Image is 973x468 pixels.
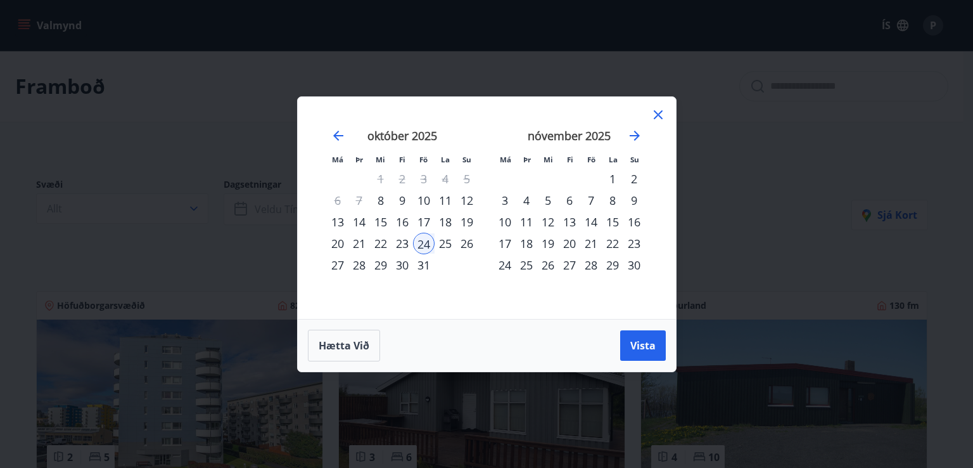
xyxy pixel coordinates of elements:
div: 27 [559,254,580,276]
td: Choose mánudagur, 24. nóvember 2025 as your check-out date. It’s available. [494,254,516,276]
td: Choose fimmtudagur, 9. október 2025 as your check-out date. It’s available. [391,190,413,211]
td: Not available. sunnudagur, 5. október 2025 [456,168,478,190]
td: Choose þriðjudagur, 25. nóvember 2025 as your check-out date. It’s available. [516,254,537,276]
div: 12 [456,190,478,211]
td: Choose sunnudagur, 26. október 2025 as your check-out date. It’s available. [456,233,478,254]
td: Choose laugardagur, 11. október 2025 as your check-out date. It’s available. [435,190,456,211]
div: 21 [348,233,370,254]
td: Choose föstudagur, 28. nóvember 2025 as your check-out date. It’s available. [580,254,602,276]
div: 12 [537,211,559,233]
td: Choose sunnudagur, 23. nóvember 2025 as your check-out date. It’s available. [623,233,645,254]
div: 3 [494,190,516,211]
small: Má [332,155,343,164]
div: 7 [580,190,602,211]
span: Hætta við [319,339,369,353]
td: Choose þriðjudagur, 18. nóvember 2025 as your check-out date. It’s available. [516,233,537,254]
div: 28 [580,254,602,276]
td: Choose laugardagur, 22. nóvember 2025 as your check-out date. It’s available. [602,233,623,254]
div: 10 [494,211,516,233]
div: 20 [559,233,580,254]
small: La [609,155,618,164]
td: Choose sunnudagur, 16. nóvember 2025 as your check-out date. It’s available. [623,211,645,233]
div: 18 [516,233,537,254]
div: 16 [623,211,645,233]
div: 27 [327,254,348,276]
td: Choose miðvikudagur, 8. október 2025 as your check-out date. It’s available. [370,190,391,211]
td: Choose þriðjudagur, 21. október 2025 as your check-out date. It’s available. [348,233,370,254]
td: Not available. miðvikudagur, 1. október 2025 [370,168,391,190]
div: 22 [602,233,623,254]
td: Choose sunnudagur, 12. október 2025 as your check-out date. It’s available. [456,190,478,211]
td: Not available. fimmtudagur, 2. október 2025 [391,168,413,190]
td: Choose fimmtudagur, 27. nóvember 2025 as your check-out date. It’s available. [559,254,580,276]
div: 30 [391,254,413,276]
td: Choose miðvikudagur, 29. október 2025 as your check-out date. It’s available. [370,254,391,276]
div: Calendar [313,112,661,304]
td: Not available. mánudagur, 6. október 2025 [327,190,348,211]
div: 8 [602,190,623,211]
td: Selected as start date. föstudagur, 24. október 2025 [413,233,435,254]
div: 31 [413,254,435,276]
div: Move backward to switch to the previous month. [331,128,346,143]
td: Choose fimmtudagur, 13. nóvember 2025 as your check-out date. It’s available. [559,211,580,233]
td: Choose mánudagur, 20. október 2025 as your check-out date. It’s available. [327,233,348,254]
td: Not available. föstudagur, 3. október 2025 [413,168,435,190]
span: Vista [630,339,656,353]
td: Not available. laugardagur, 4. október 2025 [435,168,456,190]
div: 23 [623,233,645,254]
div: 1 [602,168,623,190]
div: 22 [370,233,391,254]
td: Choose miðvikudagur, 12. nóvember 2025 as your check-out date. It’s available. [537,211,559,233]
td: Choose miðvikudagur, 19. nóvember 2025 as your check-out date. It’s available. [537,233,559,254]
td: Choose þriðjudagur, 14. október 2025 as your check-out date. It’s available. [348,211,370,233]
div: 13 [327,211,348,233]
div: 18 [435,211,456,233]
td: Choose fimmtudagur, 6. nóvember 2025 as your check-out date. It’s available. [559,190,580,211]
td: Choose laugardagur, 15. nóvember 2025 as your check-out date. It’s available. [602,211,623,233]
div: 11 [516,211,537,233]
div: 25 [516,254,537,276]
small: Su [462,155,471,164]
div: 23 [391,233,413,254]
td: Not available. þriðjudagur, 7. október 2025 [348,190,370,211]
td: Choose mánudagur, 3. nóvember 2025 as your check-out date. It’s available. [494,190,516,211]
strong: október 2025 [367,128,437,143]
td: Choose föstudagur, 17. október 2025 as your check-out date. It’s available. [413,211,435,233]
small: Mi [376,155,385,164]
div: 11 [435,190,456,211]
td: Choose þriðjudagur, 4. nóvember 2025 as your check-out date. It’s available. [516,190,537,211]
small: La [441,155,450,164]
td: Choose mánudagur, 17. nóvember 2025 as your check-out date. It’s available. [494,233,516,254]
button: Vista [620,330,666,361]
div: 14 [348,211,370,233]
div: 19 [456,211,478,233]
div: 28 [348,254,370,276]
div: 15 [370,211,391,233]
div: 9 [391,190,413,211]
small: Má [500,155,511,164]
td: Choose fimmtudagur, 16. október 2025 as your check-out date. It’s available. [391,211,413,233]
td: Choose sunnudagur, 9. nóvember 2025 as your check-out date. It’s available. [623,190,645,211]
td: Choose fimmtudagur, 30. október 2025 as your check-out date. It’s available. [391,254,413,276]
td: Choose miðvikudagur, 26. nóvember 2025 as your check-out date. It’s available. [537,254,559,276]
td: Choose laugardagur, 18. október 2025 as your check-out date. It’s available. [435,211,456,233]
div: 17 [494,233,516,254]
td: Choose miðvikudagur, 22. október 2025 as your check-out date. It’s available. [370,233,391,254]
td: Choose föstudagur, 31. október 2025 as your check-out date. It’s available. [413,254,435,276]
div: 20 [327,233,348,254]
div: 14 [580,211,602,233]
td: Choose sunnudagur, 30. nóvember 2025 as your check-out date. It’s available. [623,254,645,276]
div: 30 [623,254,645,276]
td: Choose miðvikudagur, 15. október 2025 as your check-out date. It’s available. [370,211,391,233]
small: Fö [419,155,428,164]
div: Move forward to switch to the next month. [627,128,642,143]
div: 26 [456,233,478,254]
td: Choose föstudagur, 14. nóvember 2025 as your check-out date. It’s available. [580,211,602,233]
td: Choose laugardagur, 25. október 2025 as your check-out date. It’s available. [435,233,456,254]
td: Choose þriðjudagur, 28. október 2025 as your check-out date. It’s available. [348,254,370,276]
div: 2 [623,168,645,190]
div: 29 [370,254,391,276]
td: Choose föstudagur, 10. október 2025 as your check-out date. It’s available. [413,190,435,211]
td: Choose mánudagur, 10. nóvember 2025 as your check-out date. It’s available. [494,211,516,233]
td: Choose miðvikudagur, 5. nóvember 2025 as your check-out date. It’s available. [537,190,559,211]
